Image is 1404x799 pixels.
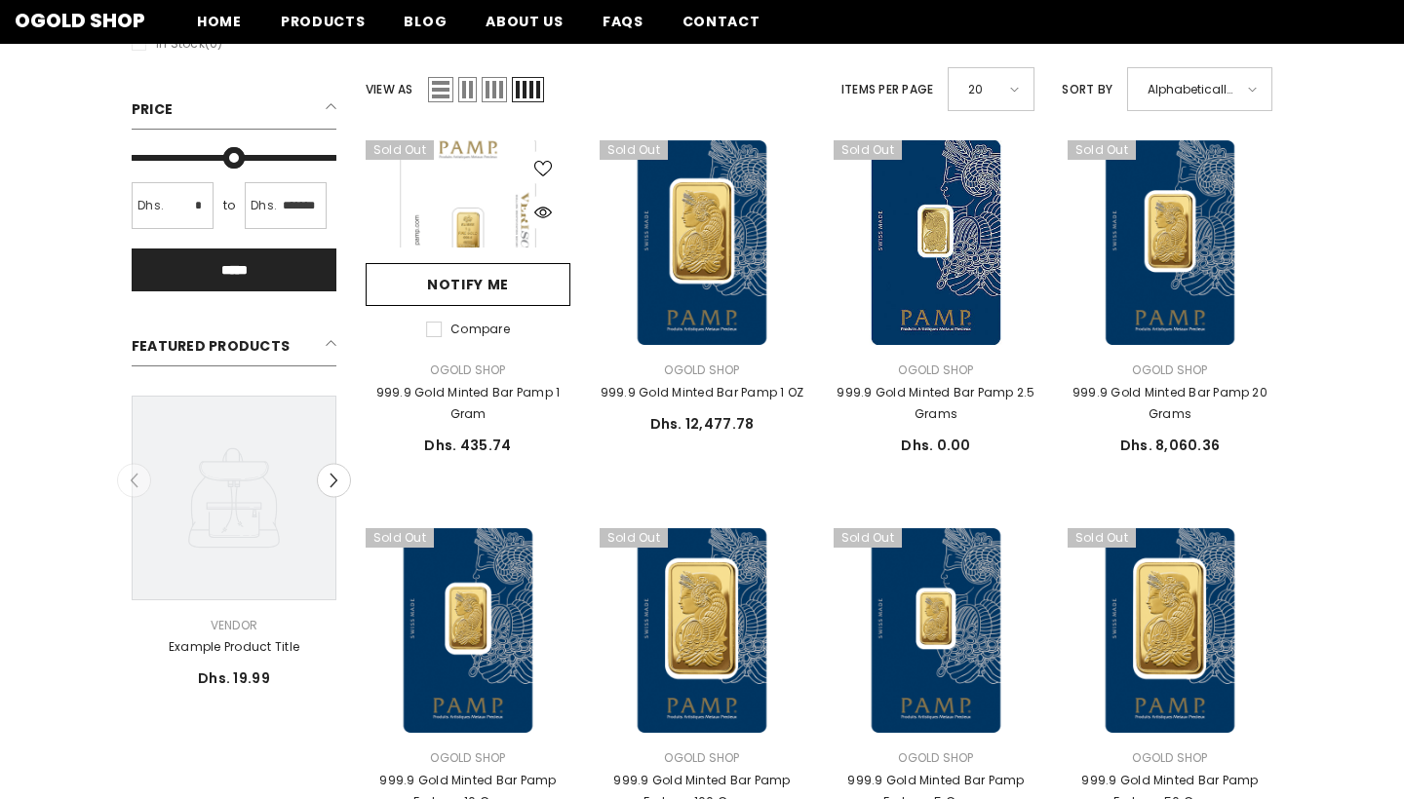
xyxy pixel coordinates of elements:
a: 999.9 Gold Minted Bar Pamp 1 OZ [600,382,804,403]
a: 999.9 Gold Minted Bar Pamp 2.5 Grams [834,382,1038,425]
a: Ogold Shop [898,749,973,766]
span: About us [486,12,564,31]
div: Vendor [132,615,336,636]
a: Ogold Shop [898,361,973,378]
span: Sold out [600,140,668,160]
span: Dhs. [251,195,277,216]
span: Alphabetically, A-Z [1148,75,1234,103]
a: Ogold Shop [430,361,505,378]
span: Dhs. 8,060.36 [1120,436,1221,455]
span: Sold out [1068,528,1136,548]
span: Compare [450,321,510,337]
a: 999.9 Gold Minted Bar Pamp 20 Grams [1068,382,1272,425]
a: 999.9 Gold Minted Bar Pamp 1 Gram [366,140,570,345]
a: Ogold Shop [664,749,739,766]
span: Dhs. 0.00 [901,436,971,455]
a: About us [466,11,583,44]
label: Items per page [841,79,933,100]
span: Dhs. 435.74 [424,436,511,455]
label: View as [366,79,413,100]
div: Alphabetically, A-Z [1127,67,1272,111]
span: Sold out [366,140,434,160]
span: Products [281,12,366,31]
a: Ogold Shop [430,749,505,766]
span: Dhs. 19.99 [198,668,270,688]
span: Price [132,99,173,119]
a: Ogold Shop [1132,749,1207,766]
span: to [217,195,241,216]
a: 999.9 Gold Minted Bar Pamp 1 OZ [600,140,804,345]
a: Ogold Shop [15,11,145,30]
a: Contact [663,11,780,44]
a: 999.9 Gold Minted Bar Pamp Fortuna 50 Grams [1068,528,1272,733]
a: 999.9 Gold Minted Bar Pamp 20 Grams [1068,140,1272,345]
span: Sold out [1068,140,1136,160]
span: Dhs. [137,195,164,216]
a: Ogold Shop [664,361,739,378]
span: Sold out [834,140,902,160]
button: Next [317,464,351,498]
span: 20 [968,75,996,103]
a: 999.9 Gold Minted Bar Pamp 1 Gram [366,382,570,425]
span: Contact [682,12,760,31]
a: Notify me [366,263,570,306]
span: Grid 2 [458,77,477,102]
div: 20 [948,67,1034,111]
a: 999.9 Gold Minted Bar Pamp 2.5 Grams [834,140,1038,345]
a: 999.9 Gold Minted Bar Pamp Fortuna 5 Grams [834,528,1038,733]
a: Home [177,11,261,44]
span: List [428,77,453,102]
a: Products [261,11,385,44]
span: Sold out [366,528,434,548]
span: Blog [404,12,447,31]
span: Grid 3 [482,77,507,102]
span: Home [197,12,242,31]
a: 999.9 Gold Minted Bar Pamp Fortuna 100 Grams [600,528,804,733]
a: Blog [384,11,466,44]
span: Grid 4 [512,77,544,102]
button: Quick View [526,195,561,230]
span: Dhs. 12,477.78 [650,414,755,434]
a: FAQs [583,11,663,44]
span: Sold out [834,528,902,548]
h2: Featured Products [132,330,336,366]
a: Example product title [132,636,336,658]
span: FAQs [603,12,643,31]
a: 999.9 Gold Minted Bar Pamp Fortuna 10 Grams [366,528,570,733]
span: Sold out [600,528,668,548]
a: Ogold Shop [1132,361,1207,378]
label: Sort by [1062,79,1112,100]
